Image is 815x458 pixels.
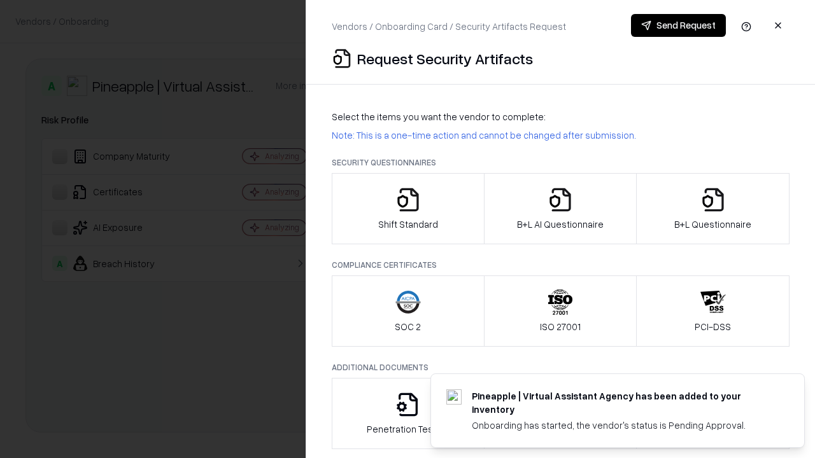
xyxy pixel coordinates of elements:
[378,218,438,231] p: Shift Standard
[484,173,637,244] button: B+L AI Questionnaire
[332,110,790,123] p: Select the items you want the vendor to complete:
[332,362,790,373] p: Additional Documents
[484,275,637,347] button: ISO 27001
[517,218,604,231] p: B+L AI Questionnaire
[357,48,533,69] p: Request Security Artifacts
[472,419,774,432] div: Onboarding has started, the vendor's status is Pending Approval.
[472,389,774,416] div: Pineapple | Virtual Assistant Agency has been added to your inventory
[674,218,751,231] p: B+L Questionnaire
[636,173,790,244] button: B+L Questionnaire
[540,320,581,333] p: ISO 27001
[332,20,566,33] p: Vendors / Onboarding Card / Security Artifacts Request
[332,275,485,347] button: SOC 2
[332,157,790,168] p: Security Questionnaires
[446,389,462,405] img: trypineapple.com
[695,320,731,333] p: PCI-DSS
[367,422,449,436] p: Penetration Testing
[332,378,485,449] button: Penetration Testing
[636,275,790,347] button: PCI-DSS
[332,260,790,270] p: Compliance Certificates
[332,128,790,142] p: Note: This is a one-time action and cannot be changed after submission.
[631,14,726,37] button: Send Request
[332,173,485,244] button: Shift Standard
[395,320,421,333] p: SOC 2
